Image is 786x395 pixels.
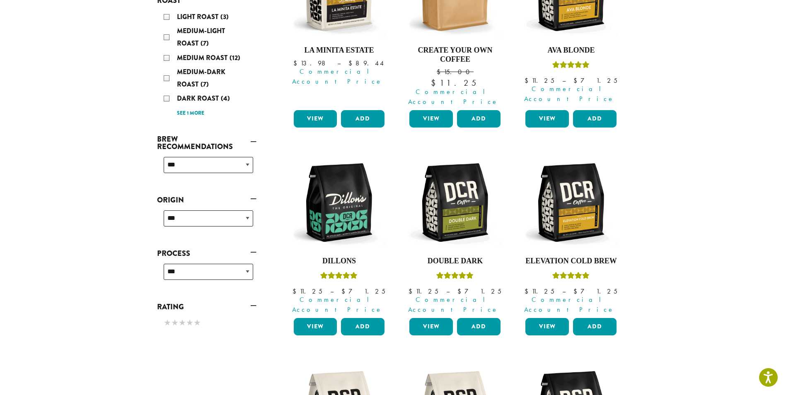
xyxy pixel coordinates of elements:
div: Rating [157,314,256,333]
span: – [337,59,341,67]
span: ★ [179,317,186,329]
a: DillonsRated 5.00 out of 5 Commercial Account Price [292,155,387,315]
span: Light Roast [177,12,220,22]
span: – [446,287,450,296]
bdi: 11.25 [525,287,554,296]
h4: Elevation Cold Brew [523,257,619,266]
h4: La Minita Estate [292,46,387,55]
button: Add [457,110,501,128]
span: Medium-Light Roast [177,26,225,48]
span: ★ [164,317,171,329]
h4: Double Dark [407,257,503,266]
span: (12) [230,53,240,63]
a: View [409,318,453,335]
span: Commercial Account Price [520,295,619,315]
span: ★ [186,317,193,329]
div: Process [157,260,256,290]
span: $ [341,287,348,296]
a: Rating [157,300,256,314]
h4: Ava Blonde [523,46,619,55]
span: Commercial Account Price [520,84,619,104]
span: $ [573,76,580,85]
img: DCR-12oz-Double-Dark-Stock-scaled.png [407,155,503,250]
a: Origin [157,193,256,207]
bdi: 11.25 [525,76,554,85]
span: ★ [171,317,179,329]
span: ★ [193,317,201,329]
button: Add [341,110,385,128]
div: Roast [157,7,256,122]
div: Rated 4.50 out of 5 [436,271,474,283]
span: – [562,76,566,85]
span: Commercial Account Price [288,295,387,315]
a: View [294,110,337,128]
span: Dark Roast [177,94,221,103]
span: $ [525,76,532,85]
bdi: 13.98 [293,59,329,67]
bdi: 71.25 [457,287,501,296]
span: $ [348,59,356,67]
span: $ [573,287,580,296]
a: See 1 more [177,109,204,118]
span: $ [431,77,440,88]
a: Double DarkRated 4.50 out of 5 Commercial Account Price [407,155,503,315]
a: View [409,110,453,128]
bdi: 11.25 [431,77,479,88]
div: Rated 5.00 out of 5 [552,60,590,72]
span: Commercial Account Price [404,295,503,315]
a: View [525,110,569,128]
a: Brew Recommendations [157,132,256,154]
bdi: 71.25 [341,287,385,296]
img: DCR-12oz-Dillons-Stock-scaled.png [291,155,387,250]
button: Add [341,318,385,335]
img: DCR-12oz-Elevation-Cold-Brew-Stock-scaled.png [523,155,619,250]
button: Add [457,318,501,335]
span: – [562,287,566,296]
div: Brew Recommendations [157,154,256,183]
bdi: 11.25 [293,287,322,296]
div: Origin [157,207,256,236]
span: Medium-Dark Roast [177,67,225,89]
bdi: 71.25 [573,287,617,296]
span: (3) [220,12,229,22]
h4: Create Your Own Coffee [407,46,503,64]
bdi: 15.00 [437,67,474,76]
span: (7) [201,39,209,48]
span: (7) [201,79,209,89]
h4: Dillons [292,257,387,266]
span: $ [525,287,532,296]
span: (4) [221,94,230,103]
div: Rated 5.00 out of 5 [552,271,590,283]
a: Process [157,246,256,260]
span: $ [457,287,464,296]
a: Elevation Cold BrewRated 5.00 out of 5 Commercial Account Price [523,155,619,315]
a: View [294,318,337,335]
span: $ [409,287,416,296]
span: $ [437,67,444,76]
button: Add [573,318,617,335]
div: Rated 5.00 out of 5 [320,271,358,283]
a: View [525,318,569,335]
bdi: 89.44 [348,59,385,67]
span: Commercial Account Price [404,87,503,107]
span: $ [293,59,300,67]
span: Medium Roast [177,53,230,63]
bdi: 71.25 [573,76,617,85]
span: – [330,287,334,296]
button: Add [573,110,617,128]
span: Commercial Account Price [288,67,387,87]
span: $ [293,287,300,296]
bdi: 11.25 [409,287,438,296]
